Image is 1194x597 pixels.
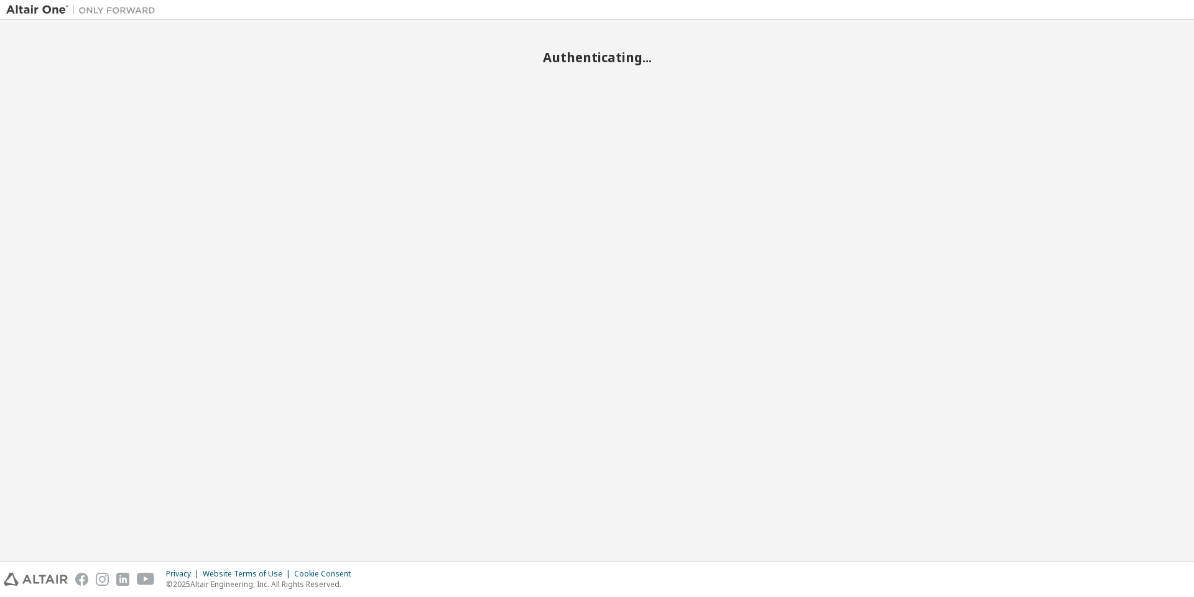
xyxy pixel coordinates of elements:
[6,49,1188,65] h2: Authenticating...
[96,573,109,586] img: instagram.svg
[166,569,203,579] div: Privacy
[137,573,155,586] img: youtube.svg
[294,569,358,579] div: Cookie Consent
[116,573,129,586] img: linkedin.svg
[75,573,88,586] img: facebook.svg
[6,4,162,16] img: Altair One
[203,569,294,579] div: Website Terms of Use
[166,579,358,590] p: © 2025 Altair Engineering, Inc. All Rights Reserved.
[4,573,68,586] img: altair_logo.svg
